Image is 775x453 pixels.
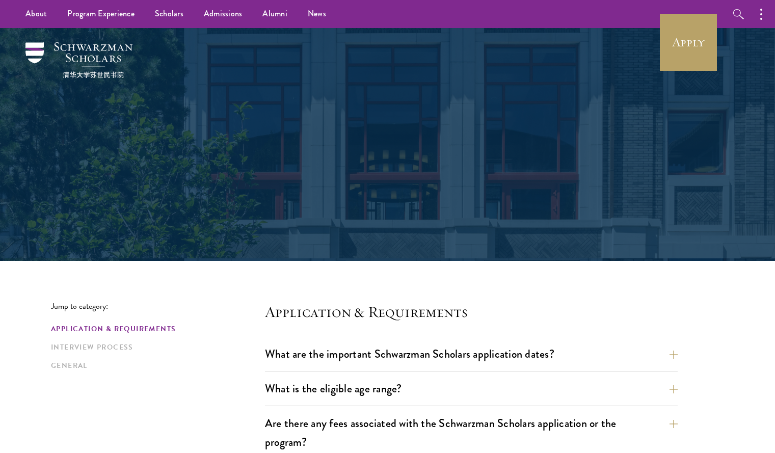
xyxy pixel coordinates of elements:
p: Jump to category: [51,302,265,311]
img: Schwarzman Scholars [25,42,132,78]
a: Apply [660,14,717,71]
button: What is the eligible age range? [265,377,678,400]
a: Interview Process [51,342,259,353]
h4: Application & Requirements [265,302,678,322]
a: General [51,360,259,371]
a: Application & Requirements [51,324,259,334]
button: What are the important Schwarzman Scholars application dates? [265,342,678,365]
